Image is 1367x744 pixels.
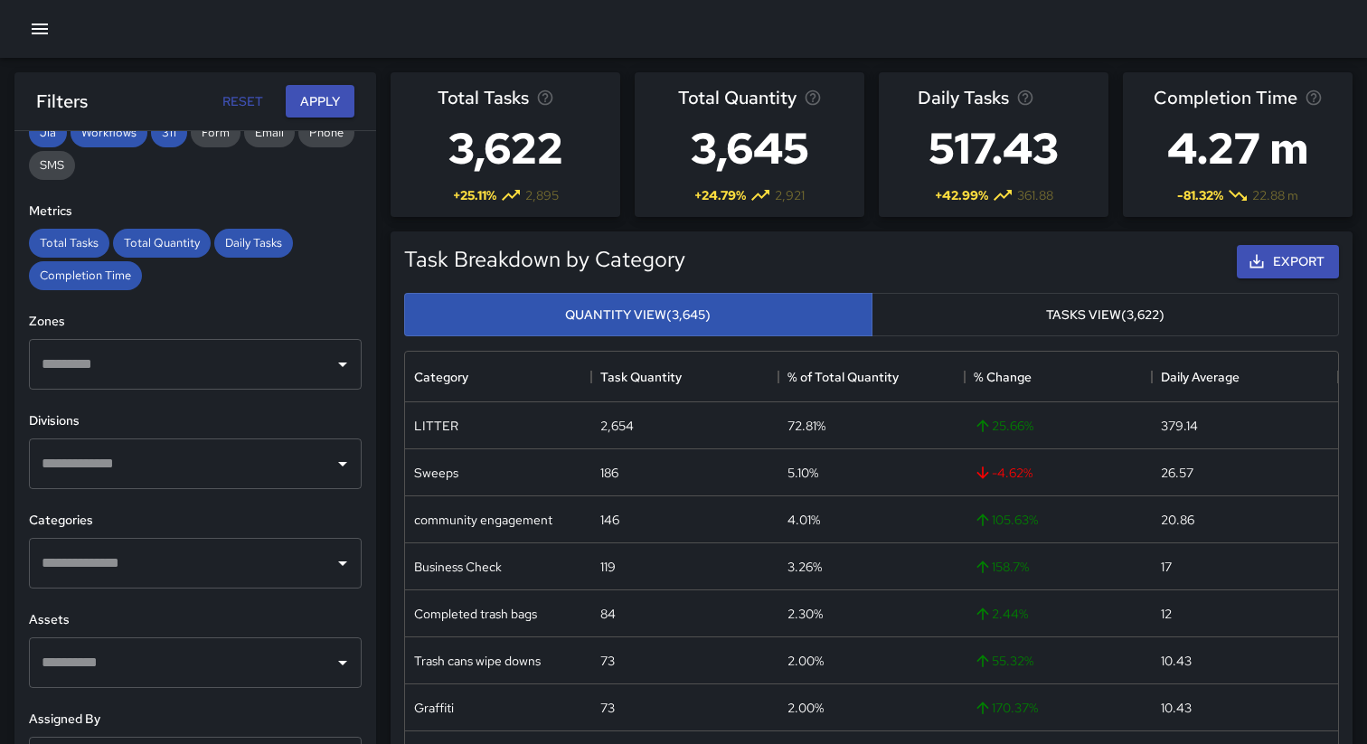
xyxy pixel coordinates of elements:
[1161,352,1240,402] div: Daily Average
[974,558,1029,576] span: 158.7 %
[974,352,1032,402] div: % Change
[965,352,1151,402] div: % Change
[414,699,454,717] div: Graffiti
[787,699,824,717] div: 2.00%
[298,118,354,147] div: Phone
[1161,511,1194,529] div: 20.86
[286,85,354,118] button: Apply
[974,464,1032,482] span: -4.62 %
[29,157,75,173] span: SMS
[71,125,147,140] span: Workflows
[29,411,362,431] h6: Divisions
[1161,652,1192,670] div: 10.43
[974,652,1033,670] span: 55.32 %
[453,186,496,204] span: + 25.11 %
[29,235,109,250] span: Total Tasks
[29,151,75,180] div: SMS
[1177,186,1223,204] span: -81.32 %
[1237,245,1339,278] button: Export
[872,293,1340,337] button: Tasks View(3,622)
[787,417,825,435] div: 72.81%
[1161,699,1192,717] div: 10.43
[787,558,822,576] div: 3.26%
[414,352,468,402] div: Category
[974,699,1038,717] span: 170.37 %
[244,125,295,140] span: Email
[778,352,965,402] div: % of Total Quantity
[1016,89,1034,107] svg: Average number of tasks per day in the selected period, compared to the previous period.
[438,83,529,112] span: Total Tasks
[678,112,822,184] h3: 3,645
[414,605,537,623] div: Completed trash bags
[191,125,240,140] span: Form
[438,112,574,184] h3: 3,622
[151,125,187,140] span: 311
[694,186,746,204] span: + 24.79 %
[1161,558,1172,576] div: 17
[804,89,822,107] svg: Total task quantity in the selected period, compared to the previous period.
[29,610,362,630] h6: Assets
[974,417,1033,435] span: 25.66 %
[600,558,616,576] div: 119
[525,186,559,204] span: 2,895
[787,652,824,670] div: 2.00%
[113,229,211,258] div: Total Quantity
[244,118,295,147] div: Email
[29,125,67,140] span: Jia
[600,464,618,482] div: 186
[1161,417,1198,435] div: 379.14
[330,451,355,476] button: Open
[151,118,187,147] div: 311
[787,352,899,402] div: % of Total Quantity
[974,511,1038,529] span: 105.63 %
[600,417,634,435] div: 2,654
[787,464,818,482] div: 5.10%
[600,605,616,623] div: 84
[29,511,362,531] h6: Categories
[404,245,685,274] h5: Task Breakdown by Category
[974,605,1028,623] span: 2.44 %
[678,83,797,112] span: Total Quantity
[1161,464,1193,482] div: 26.57
[29,118,67,147] div: Jia
[29,202,362,221] h6: Metrics
[405,352,591,402] div: Category
[29,261,142,290] div: Completion Time
[600,511,619,529] div: 146
[36,87,88,116] h6: Filters
[787,511,820,529] div: 4.01%
[1152,352,1338,402] div: Daily Average
[414,417,458,435] div: LITTER
[330,352,355,377] button: Open
[1154,83,1297,112] span: Completion Time
[935,186,988,204] span: + 42.99 %
[600,352,682,402] div: Task Quantity
[298,125,354,140] span: Phone
[330,650,355,675] button: Open
[214,229,293,258] div: Daily Tasks
[330,551,355,576] button: Open
[1305,89,1323,107] svg: Average time taken to complete tasks in the selected period, compared to the previous period.
[918,112,1070,184] h3: 517.43
[1017,186,1053,204] span: 361.88
[414,464,458,482] div: Sweeps
[404,293,872,337] button: Quantity View(3,645)
[600,699,615,717] div: 73
[414,558,502,576] div: Business Check
[214,235,293,250] span: Daily Tasks
[29,710,362,730] h6: Assigned By
[414,652,541,670] div: Trash cans wipe downs
[71,118,147,147] div: Workflows
[918,83,1009,112] span: Daily Tasks
[113,235,211,250] span: Total Quantity
[29,312,362,332] h6: Zones
[213,85,271,118] button: Reset
[775,186,805,204] span: 2,921
[1154,112,1323,184] h3: 4.27 m
[1161,605,1172,623] div: 12
[1252,186,1298,204] span: 22.88 m
[191,118,240,147] div: Form
[29,229,109,258] div: Total Tasks
[600,652,615,670] div: 73
[29,268,142,283] span: Completion Time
